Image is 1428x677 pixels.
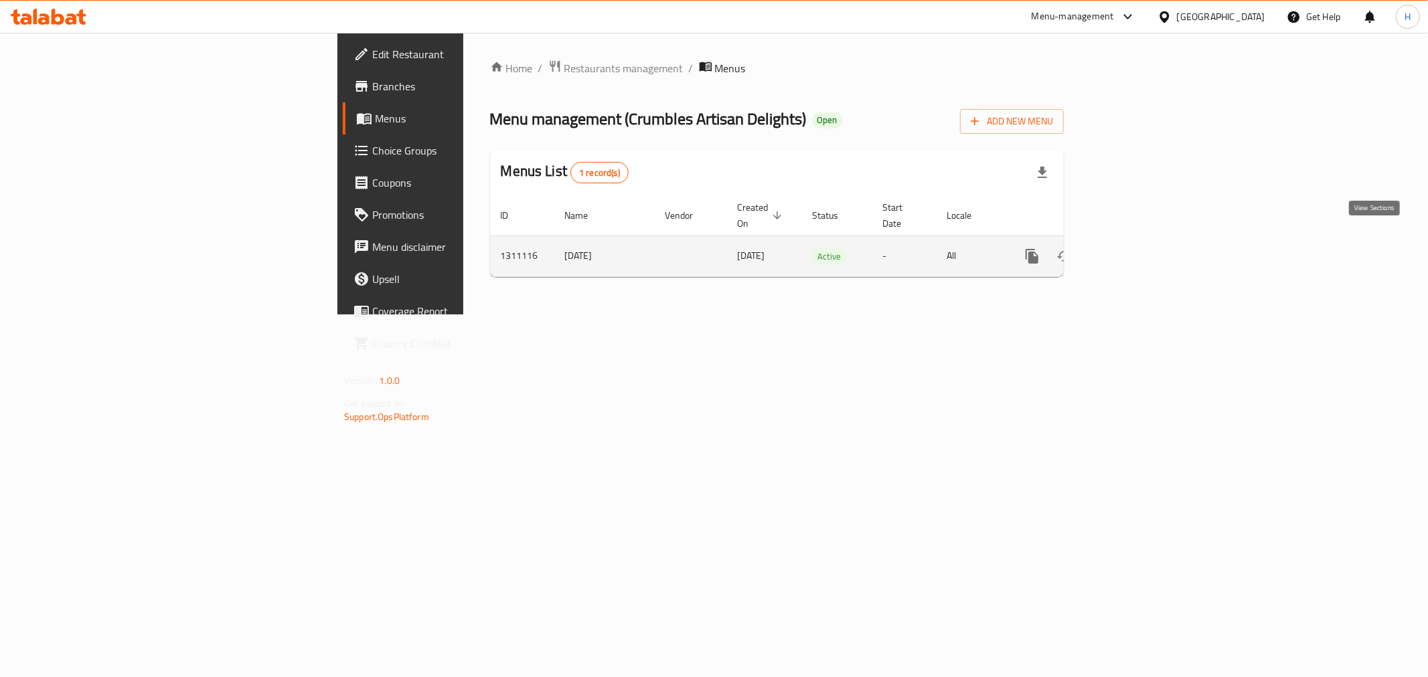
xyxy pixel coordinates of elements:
h2: Menus List [501,161,629,183]
span: Status [813,207,856,223]
a: Restaurants management [548,60,684,77]
span: Name [565,207,606,223]
span: [DATE] [738,247,765,264]
span: Open [812,114,843,126]
div: Active [813,248,847,264]
a: Choice Groups [343,134,576,167]
table: enhanced table [490,195,1156,277]
li: / [689,60,694,76]
a: Edit Restaurant [343,38,576,70]
span: 1.0.0 [379,372,400,389]
td: All [937,235,1006,276]
span: Menu management ( Crumbles Artisan Delights ) [490,104,807,134]
span: Version: [344,372,377,389]
th: Actions [1006,195,1156,236]
a: Grocery Checklist [343,327,576,359]
span: H [1405,9,1411,24]
button: Add New Menu [960,109,1064,134]
a: Branches [343,70,576,102]
a: Support.OpsPlatform [344,408,429,425]
span: Choice Groups [372,142,565,159]
nav: breadcrumb [490,60,1064,77]
span: Grocery Checklist [372,335,565,351]
a: Upsell [343,263,576,295]
a: Menu disclaimer [343,231,576,263]
span: Promotions [372,207,565,223]
span: Add New Menu [971,113,1053,130]
div: Open [812,112,843,128]
td: [DATE] [554,235,655,276]
div: [GEOGRAPHIC_DATA] [1177,9,1265,24]
span: Active [813,249,847,264]
a: Coverage Report [343,295,576,327]
div: Menu-management [1032,9,1114,25]
button: Change Status [1048,240,1081,272]
span: Menu disclaimer [372,239,565,255]
span: Get support on: [344,395,406,412]
span: Locale [947,207,989,223]
span: Branches [372,78,565,94]
a: Coupons [343,167,576,199]
td: - [872,235,937,276]
span: ID [501,207,526,223]
span: Coverage Report [372,303,565,319]
span: Menus [715,60,746,76]
a: Menus [343,102,576,134]
div: Total records count [570,162,629,183]
span: Vendor [665,207,711,223]
span: Upsell [372,271,565,287]
div: Export file [1026,157,1058,189]
span: Restaurants management [564,60,684,76]
span: Start Date [883,199,921,231]
span: Menus [375,110,565,126]
a: Promotions [343,199,576,231]
span: Coupons [372,175,565,191]
span: Created On [738,199,786,231]
span: 1 record(s) [571,167,628,179]
span: Edit Restaurant [372,46,565,62]
button: more [1016,240,1048,272]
